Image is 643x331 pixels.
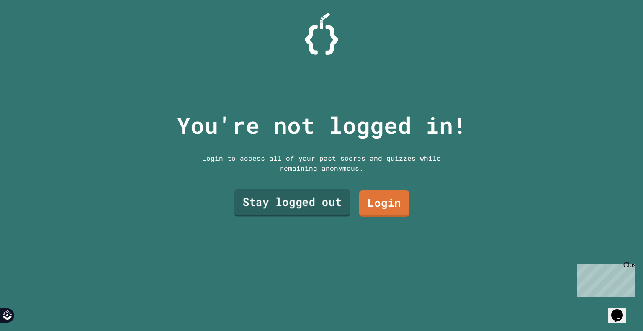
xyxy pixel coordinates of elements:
[305,13,338,55] img: Logo.svg
[196,153,447,173] div: Login to access all of your past scores and quizzes while remaining anonymous.
[608,298,635,323] iframe: chat widget
[177,108,467,143] p: You're not logged in!
[359,190,409,217] a: Login
[234,189,350,217] a: Stay logged out
[574,261,635,297] iframe: chat widget
[3,3,58,53] div: Chat with us now!Close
